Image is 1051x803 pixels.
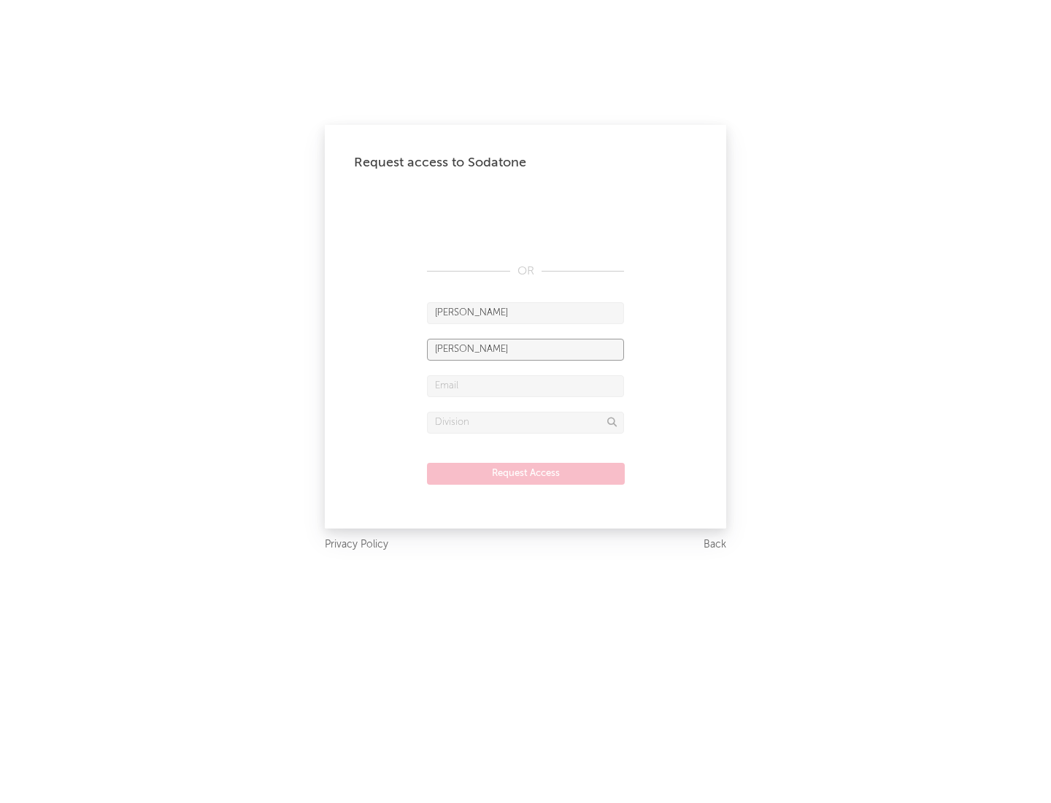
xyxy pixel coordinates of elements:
[427,412,624,434] input: Division
[325,536,388,554] a: Privacy Policy
[427,463,625,485] button: Request Access
[427,375,624,397] input: Email
[354,154,697,172] div: Request access to Sodatone
[427,339,624,361] input: Last Name
[427,302,624,324] input: First Name
[427,263,624,280] div: OR
[704,536,726,554] a: Back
